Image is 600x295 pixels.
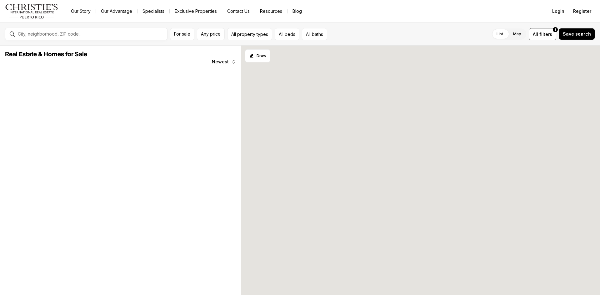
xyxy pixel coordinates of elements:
[208,56,240,68] button: Newest
[5,4,58,19] img: logo
[174,32,190,37] span: For sale
[255,7,287,16] a: Resources
[492,28,508,40] label: List
[548,5,568,17] button: Login
[302,28,327,40] button: All baths
[552,9,564,14] span: Login
[287,7,307,16] a: Blog
[508,28,526,40] label: Map
[559,28,595,40] button: Save search
[563,32,591,37] span: Save search
[170,7,222,16] a: Exclusive Properties
[96,7,137,16] a: Our Advantage
[66,7,96,16] a: Our Story
[197,28,225,40] button: Any price
[555,27,556,32] span: 1
[5,51,87,57] span: Real Estate & Homes for Sale
[222,7,255,16] button: Contact Us
[201,32,221,37] span: Any price
[573,9,591,14] span: Register
[569,5,595,17] button: Register
[275,28,299,40] button: All beds
[170,28,194,40] button: For sale
[245,49,270,62] button: Start drawing
[539,31,552,37] span: filters
[212,59,229,64] span: Newest
[137,7,169,16] a: Specialists
[533,31,538,37] span: All
[529,28,556,40] button: Allfilters1
[227,28,272,40] button: All property types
